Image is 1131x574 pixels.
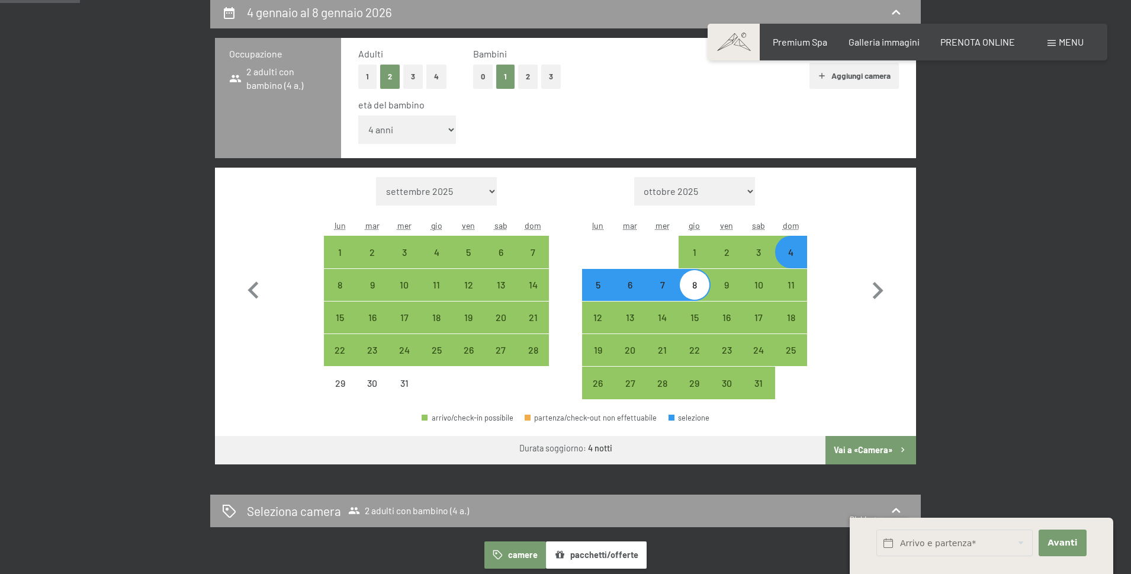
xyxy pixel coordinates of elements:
abbr: mercoledì [397,220,412,230]
div: 26 [583,379,613,408]
div: Tue Jan 06 2026 [614,269,646,301]
div: arrivo/check-in possibile [775,269,807,301]
div: arrivo/check-in possibile [614,367,646,399]
div: Sun Jan 11 2026 [775,269,807,301]
div: 18 [776,313,806,342]
div: arrivo/check-in possibile [324,302,356,334]
div: 19 [454,313,483,342]
div: arrivo/check-in possibile [582,334,614,366]
button: Avanti [1039,530,1087,556]
div: selezione [669,414,710,422]
div: arrivo/check-in possibile [517,334,549,366]
div: arrivo/check-in possibile [614,269,646,301]
div: 7 [647,280,677,310]
span: PRENOTA ONLINE [940,36,1015,47]
div: 7 [518,248,548,277]
span: Avanti [1048,537,1077,549]
div: 27 [486,345,516,375]
div: arrivo/check-in non effettuabile [324,367,356,399]
div: Tue Dec 23 2025 [356,334,388,366]
div: Mon Dec 22 2025 [324,334,356,366]
div: arrivo/check-in possibile [420,302,452,334]
div: 22 [325,345,355,375]
div: 11 [776,280,806,310]
div: Thu Jan 15 2026 [679,302,711,334]
div: 5 [454,248,483,277]
div: 24 [744,345,773,375]
div: arrivo/check-in possibile [422,414,513,422]
button: 1 [496,65,515,89]
div: 18 [422,313,451,342]
div: arrivo/check-in possibile [452,334,484,366]
div: arrivo/check-in possibile [452,269,484,301]
div: Thu Jan 22 2026 [679,334,711,366]
div: 24 [390,345,419,375]
div: arrivo/check-in possibile [679,302,711,334]
span: 2 adulti con bambino (4 a.) [348,505,469,517]
div: Sun Jan 25 2026 [775,334,807,366]
div: Wed Dec 24 2025 [388,334,420,366]
div: arrivo/check-in possibile [420,269,452,301]
div: 1 [680,248,709,277]
div: Sun Dec 07 2025 [517,236,549,268]
div: Fri Jan 16 2026 [711,302,743,334]
div: 4 [422,248,451,277]
div: arrivo/check-in possibile [356,269,388,301]
button: 3 [541,65,561,89]
div: arrivo/check-in possibile [517,236,549,268]
div: Mon Dec 08 2025 [324,269,356,301]
div: età del bambino [358,98,889,111]
div: Sat Dec 27 2025 [485,334,517,366]
div: arrivo/check-in non effettuabile [356,367,388,399]
div: 1 [325,248,355,277]
div: Thu Jan 01 2026 [679,236,711,268]
abbr: venerdì [462,220,475,230]
div: Wed Dec 03 2025 [388,236,420,268]
div: Fri Dec 19 2025 [452,302,484,334]
div: 5 [583,280,613,310]
div: arrivo/check-in possibile [356,236,388,268]
div: Tue Dec 09 2025 [356,269,388,301]
div: Thu Jan 08 2026 [679,269,711,301]
div: 30 [357,379,387,408]
div: arrivo/check-in possibile [324,236,356,268]
div: 29 [680,379,709,408]
div: Thu Dec 25 2025 [420,334,452,366]
div: 23 [712,345,741,375]
div: arrivo/check-in possibile [356,334,388,366]
div: 10 [744,280,773,310]
button: 4 [426,65,446,89]
div: 4 [776,248,806,277]
div: 19 [583,345,613,375]
div: arrivo/check-in possibile [452,302,484,334]
div: Sun Jan 18 2026 [775,302,807,334]
div: Mon Dec 29 2025 [324,367,356,399]
div: Wed Jan 21 2026 [646,334,678,366]
div: Wed Jan 28 2026 [646,367,678,399]
div: 8 [325,280,355,310]
div: arrivo/check-in possibile [679,367,711,399]
div: 27 [615,379,645,408]
div: arrivo/check-in possibile [485,236,517,268]
abbr: giovedì [689,220,700,230]
div: Wed Dec 31 2025 [388,367,420,399]
div: arrivo/check-in possibile [485,269,517,301]
div: Durata soggiorno: [519,442,612,454]
div: arrivo/check-in possibile [388,334,420,366]
span: 2 adulti con bambino (4 a.) [229,65,327,92]
div: 28 [647,379,677,408]
abbr: venerdì [720,220,733,230]
button: 2 [518,65,538,89]
div: 3 [390,248,419,277]
button: Mese successivo [860,177,895,400]
div: Fri Dec 12 2025 [452,269,484,301]
div: 15 [325,313,355,342]
div: Mon Jan 19 2026 [582,334,614,366]
div: arrivo/check-in possibile [775,236,807,268]
div: arrivo/check-in possibile [743,334,775,366]
div: Sun Dec 14 2025 [517,269,549,301]
div: arrivo/check-in possibile [517,302,549,334]
abbr: sabato [752,220,765,230]
div: 8 [680,280,709,310]
div: Mon Dec 15 2025 [324,302,356,334]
